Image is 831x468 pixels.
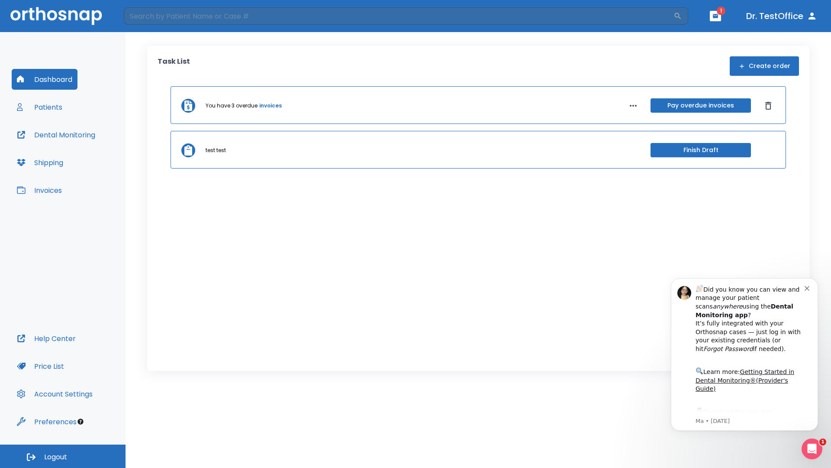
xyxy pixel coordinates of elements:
[819,439,826,445] span: 1
[124,7,673,25] input: Search by Patient Name or Case #
[12,124,100,145] button: Dental Monitoring
[77,418,84,426] div: Tooltip anchor
[743,8,821,24] button: Dr. TestOffice
[12,356,69,377] button: Price List
[158,56,190,76] p: Task List
[658,267,831,464] iframe: Intercom notifications message
[12,97,68,117] button: Patients
[259,102,282,110] a: invoices
[802,439,822,459] iframe: Intercom live chat
[10,7,102,25] img: Orthosnap
[12,383,98,404] button: Account Settings
[730,56,799,76] button: Create order
[761,99,775,113] button: Dismiss
[12,180,67,201] button: Invoices
[12,411,82,432] button: Preferences
[12,152,68,173] button: Shipping
[12,328,81,349] button: Help Center
[651,143,751,157] button: Finish Draft
[206,102,258,110] p: You have 3 overdue
[651,98,751,113] button: Pay overdue invoices
[44,452,67,462] span: Logout
[206,146,226,154] p: test test
[717,6,725,15] span: 1
[12,69,77,90] button: Dashboard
